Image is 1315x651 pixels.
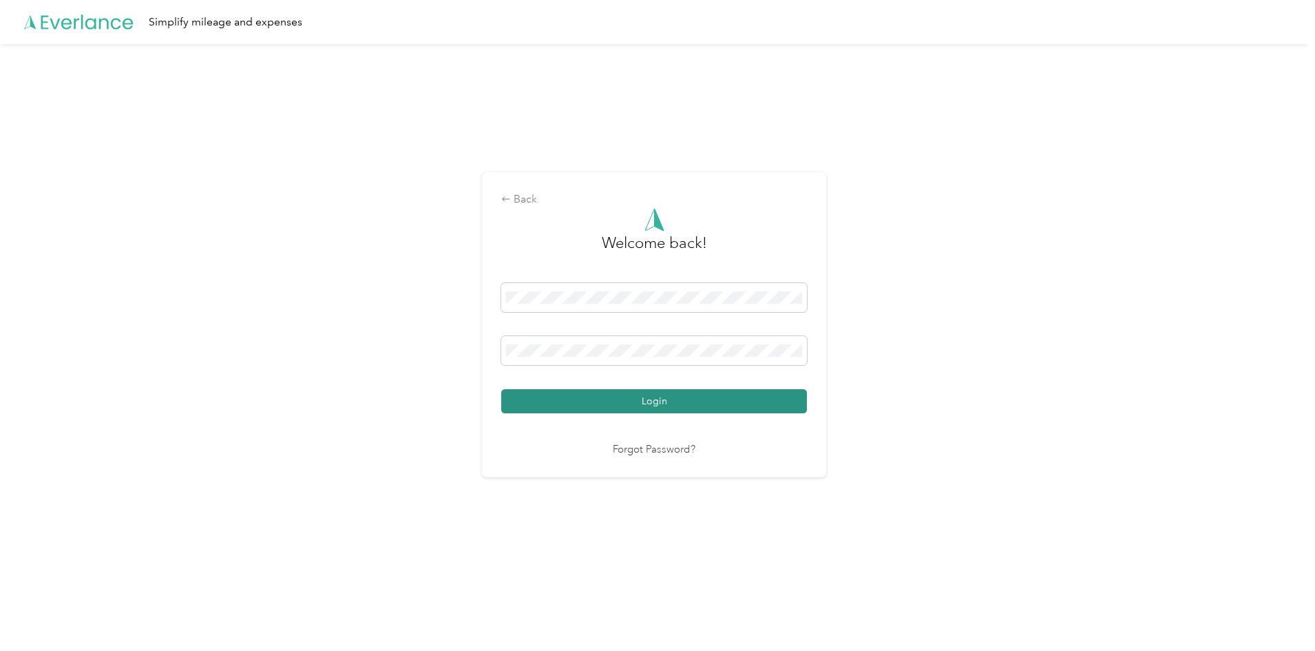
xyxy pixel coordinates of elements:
[501,192,807,208] div: Back
[613,442,695,458] a: Forgot Password?
[602,231,707,269] h3: greeting
[501,389,807,413] button: Login
[1238,574,1315,651] iframe: Everlance-gr Chat Button Frame
[149,14,302,31] div: Simplify mileage and expenses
